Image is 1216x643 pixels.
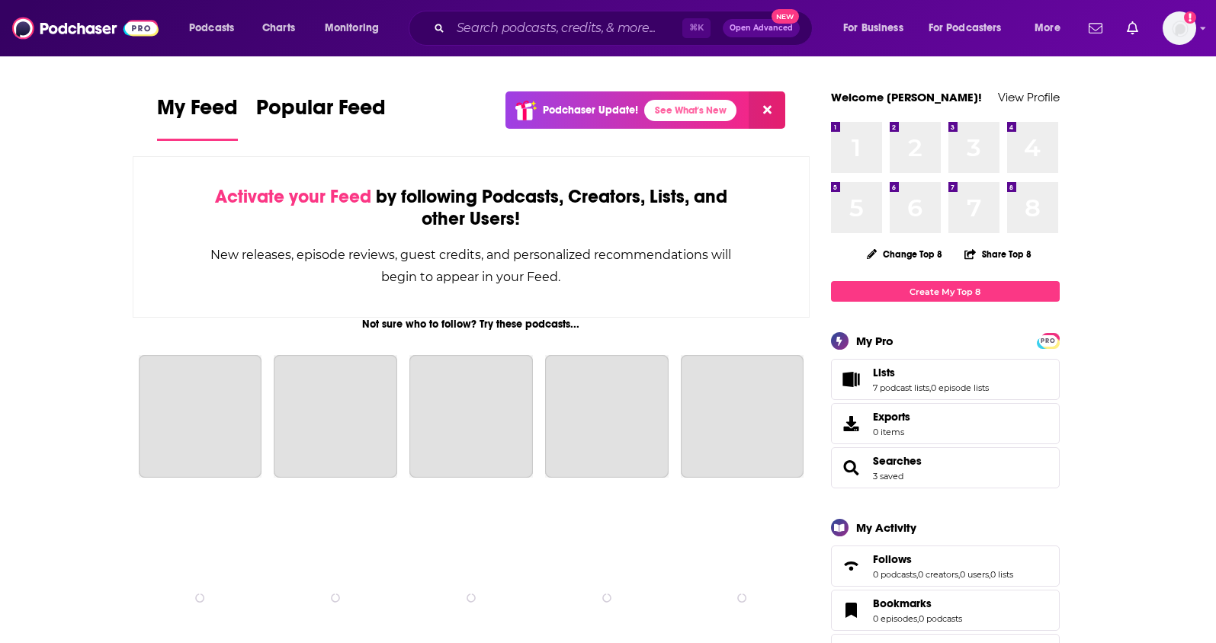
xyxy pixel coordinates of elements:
[873,410,910,424] span: Exports
[873,382,929,393] a: 7 podcast lists
[929,382,931,393] span: ,
[836,600,867,621] a: Bookmarks
[919,16,1024,40] button: open menu
[873,552,912,566] span: Follows
[1039,335,1057,347] span: PRO
[836,413,867,434] span: Exports
[918,569,958,580] a: 0 creators
[873,552,1013,566] a: Follows
[262,18,295,39] span: Charts
[917,613,919,624] span: ,
[916,569,918,580] span: ,
[833,16,922,40] button: open menu
[409,355,533,478] a: Planet Money
[274,355,397,478] a: This American Life
[730,24,793,32] span: Open Advanced
[139,355,262,478] a: The Joe Rogan Experience
[836,457,867,478] a: Searches
[873,569,916,580] a: 0 podcasts
[256,94,386,130] span: Popular Feed
[681,355,804,478] a: My Favorite Murder with Karen Kilgariff and Georgia Hardstark
[856,334,894,348] div: My Pro
[964,239,1032,269] button: Share Top 8
[831,403,1060,444] a: Exports
[831,359,1060,400] span: Lists
[836,369,867,390] a: Lists
[856,520,916,535] div: My Activity
[178,16,254,40] button: open menu
[325,18,379,39] span: Monitoring
[873,471,903,481] a: 3 saved
[644,100,736,121] a: See What's New
[157,94,238,141] a: My Feed
[12,14,159,43] img: Podchaser - Follow, Share and Rate Podcasts
[960,569,989,580] a: 0 users
[314,16,399,40] button: open menu
[215,185,371,208] span: Activate your Feed
[1024,16,1080,40] button: open menu
[1184,11,1196,24] svg: Add a profile image
[831,281,1060,302] a: Create My Top 8
[723,19,800,37] button: Open AdvancedNew
[873,613,917,624] a: 0 episodes
[919,613,962,624] a: 0 podcasts
[1035,18,1060,39] span: More
[958,569,960,580] span: ,
[843,18,903,39] span: For Business
[831,90,982,104] a: Welcome [PERSON_NAME]!
[1163,11,1196,45] img: User Profile
[873,366,989,379] a: Lists
[1039,334,1057,346] a: PRO
[931,382,989,393] a: 0 episode lists
[1121,15,1144,41] a: Show notifications dropdown
[451,16,682,40] input: Search podcasts, credits, & more...
[998,90,1060,104] a: View Profile
[831,590,1060,631] span: Bookmarks
[1163,11,1196,45] span: Logged in as kochristina
[423,11,827,46] div: Search podcasts, credits, & more...
[1083,15,1109,41] a: Show notifications dropdown
[682,18,711,38] span: ⌘ K
[873,597,932,610] span: Bookmarks
[545,355,669,478] a: The Daily
[858,245,952,264] button: Change Top 8
[210,186,733,230] div: by following Podcasts, Creators, Lists, and other Users!
[189,18,234,39] span: Podcasts
[831,545,1060,587] span: Follows
[989,569,990,580] span: ,
[133,318,810,331] div: Not sure who to follow? Try these podcasts...
[772,9,799,24] span: New
[543,104,638,117] p: Podchaser Update!
[929,18,1002,39] span: For Podcasters
[873,366,895,379] span: Lists
[1163,11,1196,45] button: Show profile menu
[836,555,867,577] a: Follows
[873,427,910,437] span: 0 items
[252,16,304,40] a: Charts
[831,447,1060,488] span: Searches
[873,454,922,468] a: Searches
[256,94,386,141] a: Popular Feed
[157,94,238,130] span: My Feed
[990,569,1013,580] a: 0 lists
[210,244,733,288] div: New releases, episode reviews, guest credits, and personalized recommendations will begin to appe...
[873,597,962,610] a: Bookmarks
